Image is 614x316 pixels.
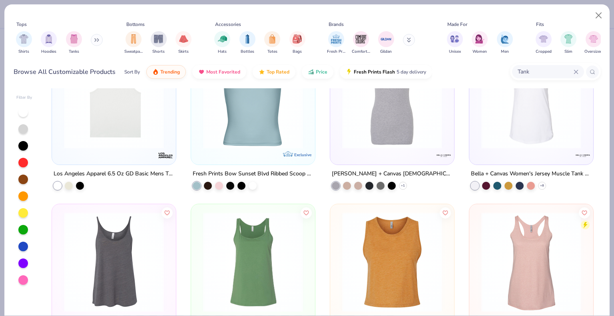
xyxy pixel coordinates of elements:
span: Gildan [380,49,392,55]
img: Slim Image [564,34,573,44]
span: Price [316,69,327,75]
span: Shorts [152,49,165,55]
div: filter for Bags [289,31,305,55]
div: filter for Gildan [378,31,394,55]
div: Filter By [16,95,32,101]
img: Bella + Canvas logo [574,147,590,163]
button: filter button [447,31,463,55]
span: Top Rated [267,69,289,75]
img: TopRated.gif [259,69,265,75]
img: Comfort Colors Image [355,33,367,45]
div: [PERSON_NAME] + Canvas [DEMOGRAPHIC_DATA]' Micro Ribbed Tank [332,169,453,179]
img: Hats Image [218,34,227,44]
div: Los Angeles Apparel 6.5 Oz GD Basic Mens Tank [54,169,174,179]
button: Top Rated [253,65,295,79]
img: Sweatpants Image [129,34,138,44]
div: Bella + Canvas Women's Jersey Muscle Tank Top [471,169,592,179]
button: Like [579,207,590,218]
span: Most Favorited [206,69,240,75]
button: Close [591,8,606,23]
span: Skirts [178,49,189,55]
span: Women [472,49,487,55]
button: Fresh Prints Flash5 day delivery [340,65,432,79]
img: flash.gif [346,69,352,75]
img: Unisex Image [450,34,459,44]
img: 00408b04-466d-4561-ad13-1d2e56127abc [477,49,585,149]
img: Fresh Prints Image [330,33,342,45]
span: Tanks [69,49,79,55]
input: Try "T-Shirt" [517,67,574,76]
img: most_fav.gif [198,69,205,75]
img: 356bbad7-f2ea-4978-a20a-9a84567b25c6 [199,49,307,149]
span: Totes [267,49,277,55]
button: filter button [66,31,82,55]
span: Oversized [584,49,602,55]
img: Skirts Image [179,34,188,44]
img: 6b6ef8a4-a5d1-4939-a5e5-560a2f8b6872 [199,212,307,312]
button: filter button [214,31,230,55]
div: Brands [329,21,344,28]
span: Sweatpants [124,49,143,55]
span: Trending [160,69,180,75]
div: Fresh Prints Bow Sunset Blvd Ribbed Scoop Tank Top [193,169,313,179]
span: + 8 [540,183,544,188]
div: filter for Sweatpants [124,31,143,55]
button: filter button [584,31,602,55]
button: filter button [352,31,370,55]
span: Slim [564,49,572,55]
button: Like [440,207,451,218]
span: Comfort Colors [352,49,370,55]
div: filter for Hoodies [41,31,57,55]
span: Bottles [241,49,254,55]
img: Cropped Image [539,34,548,44]
button: Like [162,207,173,218]
img: Shirts Image [19,34,28,44]
img: Shorts Image [154,34,163,44]
button: filter button [560,31,576,55]
button: filter button [239,31,255,55]
div: filter for Shorts [151,31,167,55]
div: Bottoms [126,21,145,28]
button: filter button [124,31,143,55]
button: filter button [536,31,552,55]
img: Hoodies Image [44,34,53,44]
img: Bottles Image [243,34,252,44]
button: filter button [472,31,488,55]
img: 4ac08aac-247e-4dc9-a456-7c5ef49ad0d3 [446,212,554,312]
img: Women Image [475,34,484,44]
button: filter button [289,31,305,55]
div: filter for Oversized [584,31,602,55]
span: Bags [293,49,302,55]
img: Gildan Image [380,33,392,45]
div: filter for Fresh Prints [327,31,345,55]
span: Unisex [449,49,461,55]
div: Browse All Customizable Products [14,67,116,77]
div: filter for Shirts [16,31,32,55]
img: Oversized Image [589,34,598,44]
div: filter for Comfort Colors [352,31,370,55]
span: Fresh Prints [327,49,345,55]
button: filter button [16,31,32,55]
button: filter button [175,31,191,55]
button: Like [301,207,312,218]
button: filter button [41,31,57,55]
div: Sort By [124,68,140,76]
span: Hats [218,49,227,55]
img: 7f215b9c-1b57-4a62-9542-578c52e44a24 [60,49,168,149]
div: filter for Women [472,31,488,55]
button: filter button [264,31,280,55]
div: filter for Men [497,31,513,55]
span: 5 day delivery [397,68,426,77]
img: Men Image [500,34,509,44]
button: filter button [327,31,345,55]
img: ee54aea9-0121-4a1c-bc35-1cebbeaefbcd [338,49,446,149]
div: filter for Bottles [239,31,255,55]
div: filter for Hats [214,31,230,55]
button: Price [302,65,333,79]
img: 31f48cb1-ab91-44b0-a4c5-a5b2ade27509 [338,212,446,312]
div: Tops [16,21,27,28]
div: filter for Skirts [175,31,191,55]
div: Accessories [215,21,241,28]
img: Bags Image [293,34,301,44]
span: + 1 [401,183,405,188]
